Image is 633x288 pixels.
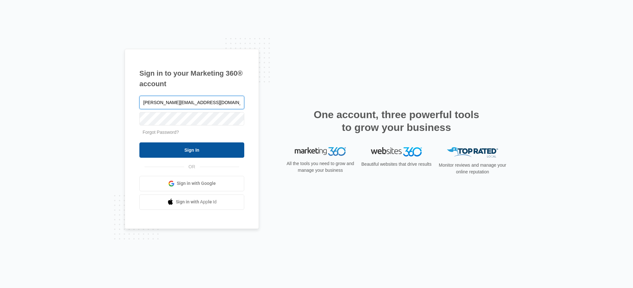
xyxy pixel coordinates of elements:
[361,161,432,168] p: Beautiful websites that drive results
[447,147,498,158] img: Top Rated Local
[139,142,244,158] input: Sign In
[143,130,179,135] a: Forgot Password?
[139,194,244,210] a: Sign in with Apple Id
[371,147,422,156] img: Websites 360
[285,160,356,174] p: All the tools you need to grow and manage your business
[139,68,244,89] h1: Sign in to your Marketing 360® account
[177,180,216,187] span: Sign in with Google
[176,199,217,205] span: Sign in with Apple Id
[139,176,244,191] a: Sign in with Google
[437,162,508,175] p: Monitor reviews and manage your online reputation
[295,147,346,156] img: Marketing 360
[139,96,244,109] input: Email
[312,108,481,134] h2: One account, three powerful tools to grow your business
[184,163,200,170] span: OR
